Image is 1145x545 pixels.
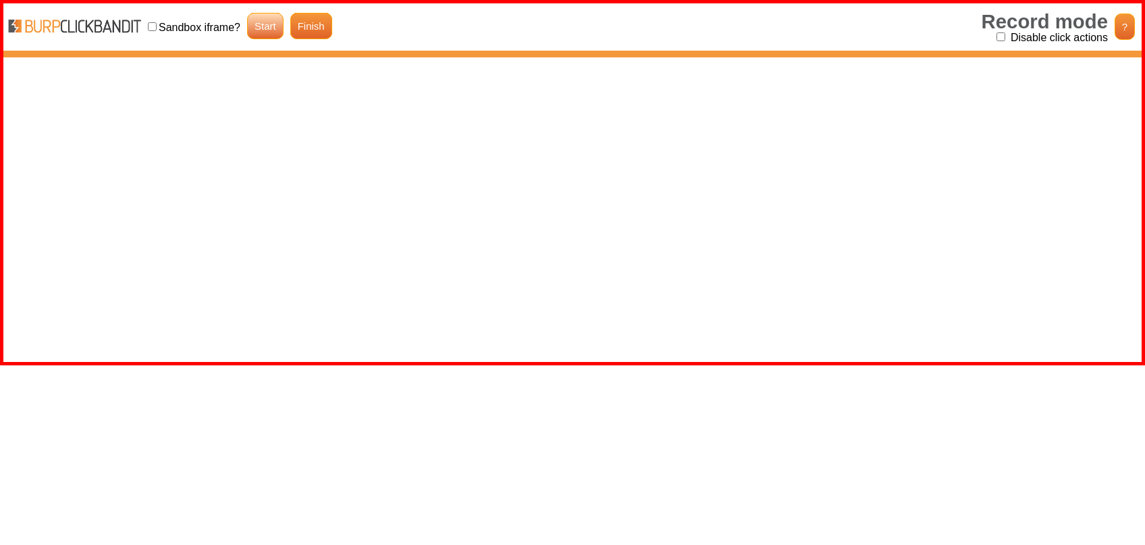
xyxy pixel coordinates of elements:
[290,13,332,39] a: Finish
[1011,32,1108,43] label: Disable click actions
[7,18,142,34] img: njHnKJCwAAAABJRU5ErkJggg==
[982,10,1108,33] h1: Record mode
[159,22,240,33] label: Sandbox iframe?
[1115,14,1135,40] a: ?
[247,13,284,39] a: Start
